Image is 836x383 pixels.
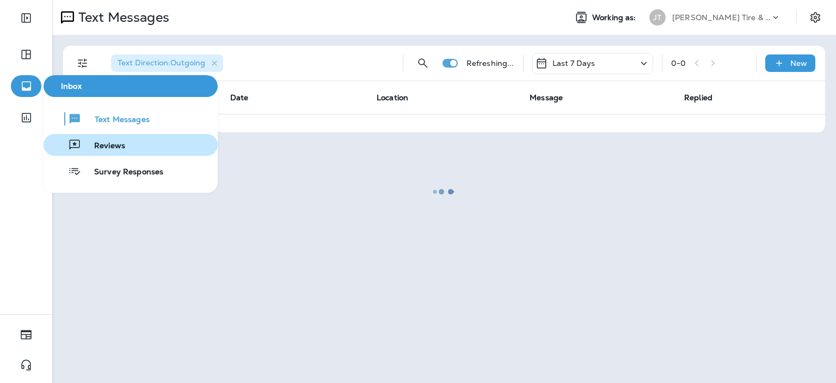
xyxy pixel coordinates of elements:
span: Survey Responses [81,167,163,178]
span: Text Messages [82,115,150,125]
p: New [790,59,807,68]
span: Reviews [81,141,125,151]
span: Inbox [48,82,213,91]
button: Survey Responses [44,160,218,182]
button: Inbox [44,75,218,97]
button: Expand Sidebar [11,7,41,29]
button: Reviews [44,134,218,156]
button: Text Messages [44,108,218,130]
